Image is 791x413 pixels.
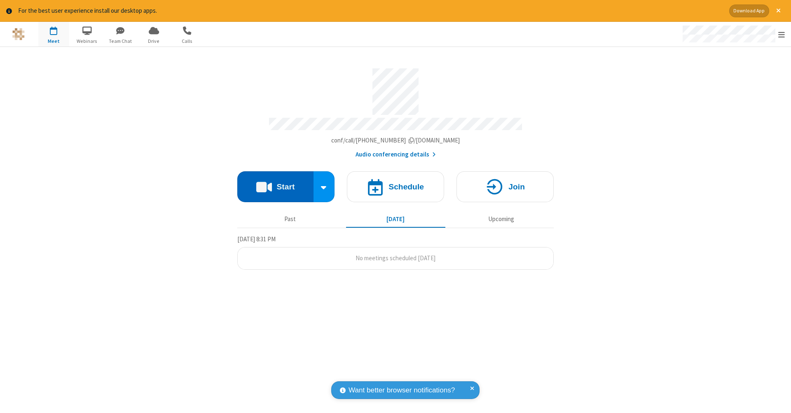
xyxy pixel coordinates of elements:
span: [DATE] 8:31 PM [237,235,276,243]
span: Team Chat [105,37,136,45]
button: Upcoming [452,212,551,227]
button: Start [237,171,314,202]
button: Schedule [347,171,444,202]
span: Webinars [72,37,103,45]
button: Copy my meeting room linkCopy my meeting room link [331,136,460,145]
h4: Schedule [388,183,424,191]
span: Meet [38,37,69,45]
button: Close alert [772,5,785,17]
span: No meetings scheduled [DATE] [356,254,435,262]
h4: Start [276,183,295,191]
span: Drive [138,37,169,45]
button: [DATE] [346,212,445,227]
button: Logo [3,22,34,47]
span: Want better browser notifications? [349,385,455,396]
img: QA Selenium DO NOT DELETE OR CHANGE [12,28,25,40]
div: Open menu [675,22,791,47]
button: Past [241,212,340,227]
div: Start conference options [314,171,335,202]
span: Copy my meeting room link [331,136,460,144]
section: Account details [237,62,554,159]
button: Audio conferencing details [356,150,436,159]
div: For the best user experience install our desktop apps. [18,6,723,16]
button: Join [456,171,554,202]
section: Today's Meetings [237,234,554,270]
button: Download App [729,5,769,17]
h4: Join [508,183,525,191]
span: Calls [172,37,203,45]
